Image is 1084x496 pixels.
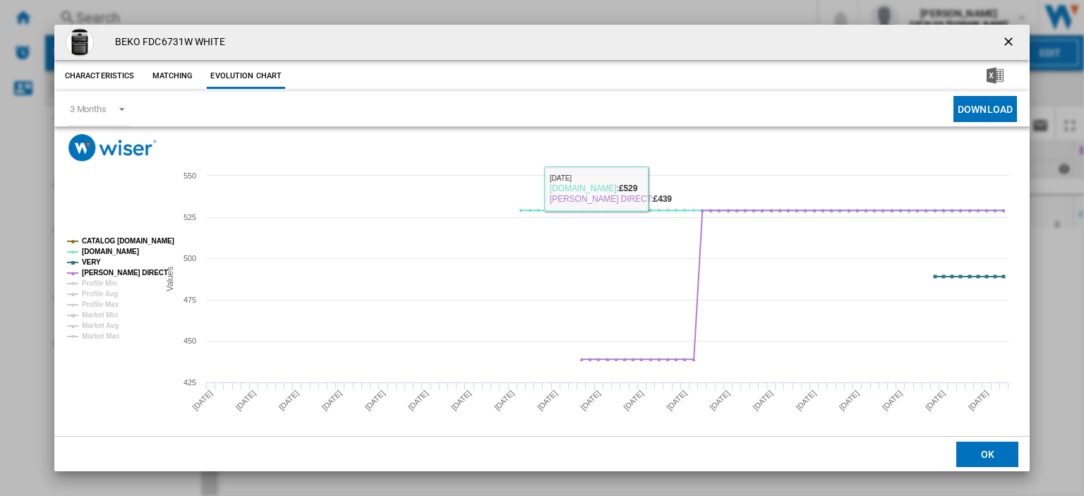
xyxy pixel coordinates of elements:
[277,389,301,412] tspan: [DATE]
[141,63,203,89] button: Matching
[82,332,120,340] tspan: Market Max
[82,237,174,245] tspan: CATALOG [DOMAIN_NAME]
[183,337,196,345] tspan: 450
[996,28,1024,56] button: getI18NText('BUTTONS.CLOSE_DIALOG')
[82,322,119,329] tspan: Market Avg
[70,104,107,114] div: 3 Months
[108,35,225,49] h4: BEKO FDC6731W WHITE
[82,269,168,277] tspan: [PERSON_NAME] DIRECT
[82,279,117,287] tspan: Profile Min
[751,389,774,412] tspan: [DATE]
[406,389,430,412] tspan: [DATE]
[363,389,387,412] tspan: [DATE]
[207,63,285,89] button: Evolution chart
[987,67,1004,84] img: excel-24x24.png
[54,25,1030,471] md-dialog: Product popup
[953,96,1017,122] button: Download
[82,258,101,266] tspan: VERY
[1001,35,1018,52] ng-md-icon: getI18NText('BUTTONS.CLOSE_DIALOG')
[622,389,645,412] tspan: [DATE]
[165,267,175,291] tspan: Values
[579,389,602,412] tspan: [DATE]
[82,248,139,255] tspan: [DOMAIN_NAME]
[881,389,904,412] tspan: [DATE]
[665,389,688,412] tspan: [DATE]
[493,389,516,412] tspan: [DATE]
[191,389,214,412] tspan: [DATE]
[82,301,119,308] tspan: Profile Max
[794,389,817,412] tspan: [DATE]
[82,311,118,319] tspan: Market Min
[66,28,94,56] img: ed511591fe985468142e0d56ff7ba79d58a99e51_1.jpg
[450,389,473,412] tspan: [DATE]
[68,134,157,162] img: logo_wiser_300x94.png
[708,389,731,412] tspan: [DATE]
[183,171,196,180] tspan: 550
[837,389,860,412] tspan: [DATE]
[967,389,990,412] tspan: [DATE]
[924,389,947,412] tspan: [DATE]
[956,441,1018,466] button: OK
[234,389,257,412] tspan: [DATE]
[183,296,196,304] tspan: 475
[183,213,196,222] tspan: 525
[320,389,344,412] tspan: [DATE]
[183,254,196,262] tspan: 500
[61,63,138,89] button: Characteristics
[964,63,1026,89] button: Download in Excel
[82,290,118,298] tspan: Profile Avg
[183,378,196,387] tspan: 425
[536,389,559,412] tspan: [DATE]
